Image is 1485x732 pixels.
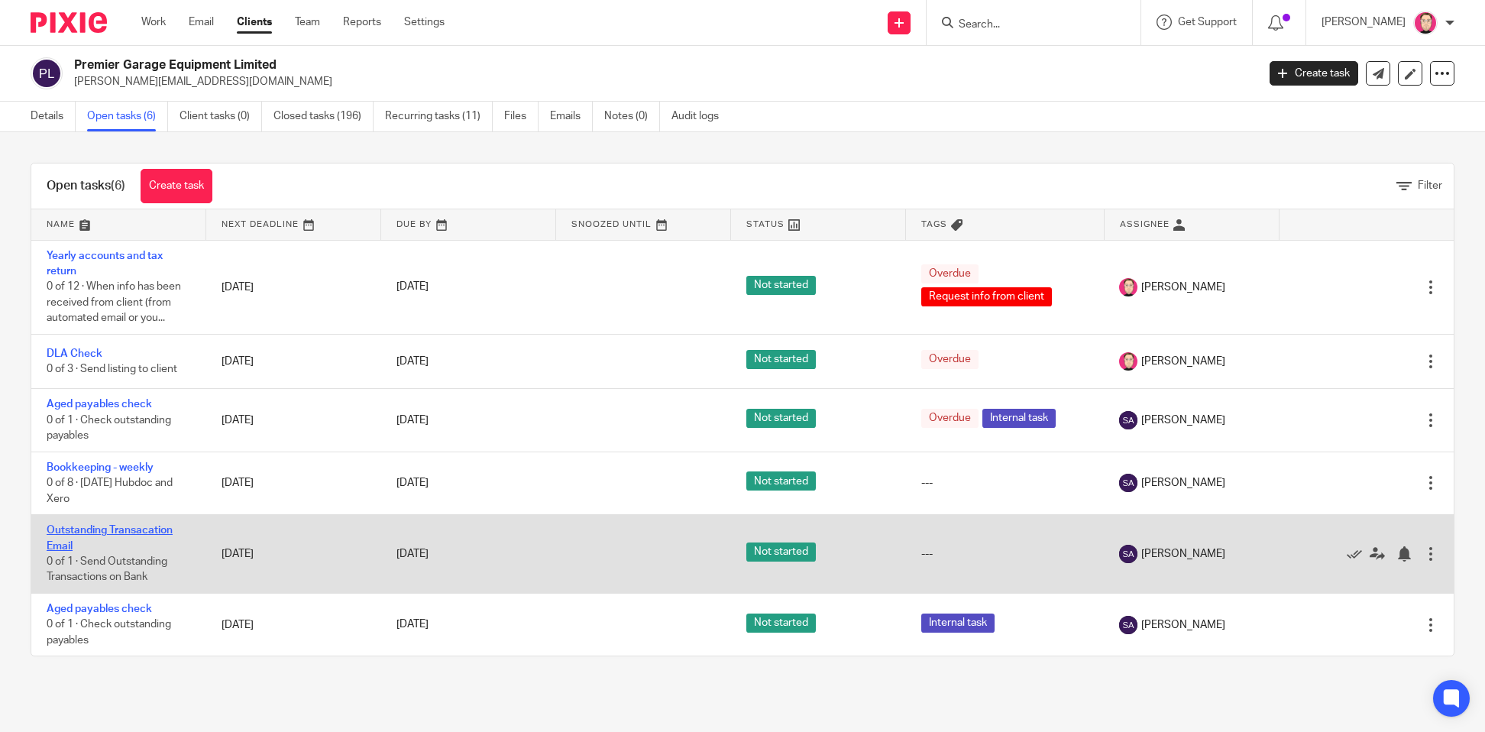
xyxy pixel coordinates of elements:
[74,57,1012,73] h2: Premier Garage Equipment Limited
[921,220,947,228] span: Tags
[47,604,152,614] a: Aged payables check
[47,251,163,277] a: Yearly accounts and tax return
[47,525,173,551] a: Outstanding Transacation Email
[180,102,262,131] a: Client tasks (0)
[746,276,816,295] span: Not started
[957,18,1095,32] input: Search
[921,264,979,283] span: Overdue
[141,169,212,203] a: Create task
[1270,61,1358,86] a: Create task
[111,180,125,192] span: (6)
[1119,411,1137,429] img: svg%3E
[31,102,76,131] a: Details
[396,415,429,426] span: [DATE]
[746,614,816,633] span: Not started
[47,364,177,374] span: 0 of 3 · Send listing to client
[396,356,429,367] span: [DATE]
[47,415,171,442] span: 0 of 1 · Check outstanding payables
[1141,475,1225,491] span: [PERSON_NAME]
[47,478,173,504] span: 0 of 8 · [DATE] Hubdoc and Xero
[1413,11,1438,35] img: Bradley%20-%20Pink.png
[746,543,816,562] span: Not started
[671,102,730,131] a: Audit logs
[1178,17,1237,28] span: Get Support
[1347,546,1370,562] a: Mark as done
[396,282,429,293] span: [DATE]
[47,462,154,473] a: Bookkeeping - weekly
[746,409,816,428] span: Not started
[141,15,166,30] a: Work
[47,556,167,583] span: 0 of 1 · Send Outstanding Transactions on Bank
[1119,474,1137,492] img: svg%3E
[571,220,652,228] span: Snoozed Until
[550,102,593,131] a: Emails
[1141,280,1225,295] span: [PERSON_NAME]
[206,594,381,656] td: [DATE]
[206,389,381,452] td: [DATE]
[1418,180,1442,191] span: Filter
[1141,413,1225,428] span: [PERSON_NAME]
[206,515,381,594] td: [DATE]
[396,549,429,559] span: [DATE]
[47,620,171,646] span: 0 of 1 · Check outstanding payables
[921,287,1052,306] span: Request info from client
[921,475,1089,491] div: ---
[47,178,125,194] h1: Open tasks
[189,15,214,30] a: Email
[47,399,152,410] a: Aged payables check
[921,409,979,428] span: Overdue
[921,350,979,369] span: Overdue
[1322,15,1406,30] p: [PERSON_NAME]
[1141,546,1225,562] span: [PERSON_NAME]
[273,102,374,131] a: Closed tasks (196)
[396,620,429,630] span: [DATE]
[237,15,272,30] a: Clients
[746,350,816,369] span: Not started
[1119,616,1137,634] img: svg%3E
[206,452,381,514] td: [DATE]
[1119,545,1137,563] img: svg%3E
[47,281,181,323] span: 0 of 12 · When info has been received from client (from automated email or you...
[343,15,381,30] a: Reports
[746,471,816,491] span: Not started
[206,240,381,334] td: [DATE]
[921,546,1089,562] div: ---
[1119,352,1137,371] img: Bradley%20-%20Pink.png
[746,220,785,228] span: Status
[921,614,995,633] span: Internal task
[982,409,1056,428] span: Internal task
[385,102,493,131] a: Recurring tasks (11)
[1141,354,1225,369] span: [PERSON_NAME]
[1119,278,1137,296] img: Bradley%20-%20Pink.png
[31,12,107,33] img: Pixie
[31,57,63,89] img: svg%3E
[504,102,539,131] a: Files
[47,348,102,359] a: DLA Check
[74,74,1247,89] p: [PERSON_NAME][EMAIL_ADDRESS][DOMAIN_NAME]
[87,102,168,131] a: Open tasks (6)
[206,334,381,388] td: [DATE]
[295,15,320,30] a: Team
[1141,617,1225,633] span: [PERSON_NAME]
[604,102,660,131] a: Notes (0)
[396,478,429,488] span: [DATE]
[404,15,445,30] a: Settings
